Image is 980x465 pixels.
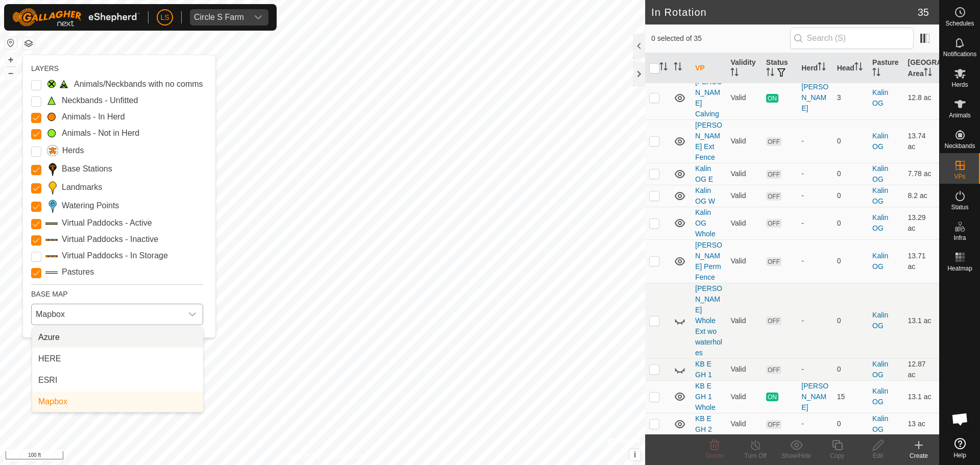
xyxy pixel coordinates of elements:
[854,64,863,72] p-sorticon: Activate to sort
[818,64,826,72] p-sorticon: Activate to sort
[953,452,966,458] span: Help
[833,413,868,435] td: 0
[872,311,888,330] a: Kalin OG
[695,284,722,357] a: [PERSON_NAME] Whole Ext wo waterholes
[801,381,828,413] div: [PERSON_NAME]
[766,170,781,179] span: OFF
[695,208,716,238] a: Kalin OG Whole
[182,304,203,325] div: dropdown trigger
[904,119,939,163] td: 13.74 ac
[659,64,668,72] p-sorticon: Activate to sort
[904,358,939,380] td: 12.87 ac
[12,8,140,27] img: Gallagher Logo
[904,283,939,358] td: 13.1 ac
[857,451,898,460] div: Edit
[833,53,868,84] th: Head
[872,88,888,107] a: Kalin OG
[801,82,828,114] div: [PERSON_NAME]
[872,69,880,78] p-sorticon: Activate to sort
[726,119,762,163] td: Valid
[766,420,781,429] span: OFF
[31,63,203,74] div: LAYERS
[695,414,712,433] a: KB E GH 2
[833,163,868,185] td: 0
[904,380,939,413] td: 13.1 ac
[62,144,84,157] label: Herds
[801,136,828,146] div: -
[833,185,868,207] td: 0
[918,5,929,20] span: 35
[904,185,939,207] td: 8.2 ac
[904,413,939,435] td: 13 ac
[945,20,974,27] span: Schedules
[953,235,966,241] span: Infra
[801,364,828,375] div: -
[904,207,939,239] td: 13.29 ac
[695,241,722,281] a: [PERSON_NAME] Perm Fence
[833,207,868,239] td: 0
[790,28,914,49] input: Search (S)
[872,387,888,406] a: Kalin OG
[833,76,868,119] td: 3
[691,53,726,84] th: VP
[954,174,965,180] span: VPs
[872,186,888,205] a: Kalin OG
[872,252,888,271] a: Kalin OG
[726,76,762,119] td: Valid
[904,76,939,119] td: 12.8 ac
[833,239,868,283] td: 0
[801,190,828,201] div: -
[31,284,203,300] div: BASE MAP
[74,78,203,90] label: Animals/Neckbands with no comms
[62,181,102,193] label: Landmarks
[22,37,35,50] button: Map Layers
[766,192,781,201] span: OFF
[629,449,641,460] button: i
[801,256,828,266] div: -
[194,13,244,21] div: Circle S Farm
[904,53,939,84] th: [GEOGRAPHIC_DATA] Area
[797,53,832,84] th: Herd
[38,331,60,344] span: Azure
[32,327,203,412] ul: Option List
[695,121,722,161] a: [PERSON_NAME] Ext Fence
[766,137,781,146] span: OFF
[634,450,636,459] span: i
[62,217,152,229] label: Virtual Paddocks - Active
[951,82,968,88] span: Herds
[833,358,868,380] td: 0
[872,360,888,379] a: Kalin OG
[943,51,976,57] span: Notifications
[62,163,112,175] label: Base Stations
[160,12,169,23] span: LS
[32,370,203,390] li: ESRI
[62,250,168,262] label: Virtual Paddocks - In Storage
[62,94,138,107] label: Neckbands - Unfitted
[695,78,722,118] a: [PERSON_NAME] Calving
[695,186,715,205] a: Kalin OG W
[947,265,972,272] span: Heatmap
[766,219,781,228] span: OFF
[730,69,739,78] p-sorticon: Activate to sort
[5,54,17,66] button: +
[726,358,762,380] td: Valid
[868,53,903,84] th: Pasture
[898,451,939,460] div: Create
[766,393,778,401] span: ON
[726,207,762,239] td: Valid
[833,119,868,163] td: 0
[5,67,17,79] button: –
[706,452,724,459] span: Delete
[32,349,203,369] li: HERE
[674,64,682,72] p-sorticon: Activate to sort
[872,164,888,183] a: Kalin OG
[801,419,828,429] div: -
[940,434,980,462] a: Help
[949,112,971,118] span: Animals
[38,396,67,408] span: Mapbox
[766,257,781,266] span: OFF
[833,380,868,413] td: 15
[872,213,888,232] a: Kalin OG
[282,452,321,461] a: Privacy Policy
[904,239,939,283] td: 13.71 ac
